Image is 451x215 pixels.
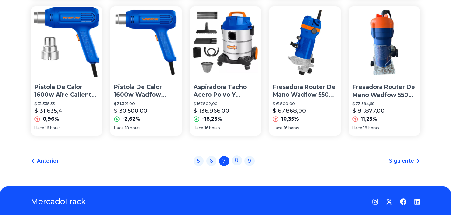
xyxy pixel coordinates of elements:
span: 16 horas [284,125,299,131]
a: 9 [244,156,255,166]
p: $ 31.635,41 [34,106,65,115]
a: Aspiradora Tacho Acero Polvo Y Liquido Wadfow 30 Lts 1200wAspiradora Tacho Acero Polvo Y Liquido ... [190,6,262,136]
img: Pistola De Calor 1600w Aire Caliente 500° Boquilla Wadfow [31,6,102,78]
p: $ 31.335,55 [34,101,99,106]
p: 10,35% [281,115,299,123]
span: Hace [194,125,203,131]
p: Pistola De Calor 1600w Wadfow Color Azul [114,83,178,99]
a: Twitter [386,198,392,205]
a: 6 [206,156,216,166]
span: 16 horas [205,125,220,131]
p: Fresadora Router De Mano Wadfow 550w Wlt155501 [273,83,337,99]
p: $ 167.502,00 [194,101,258,106]
p: $ 61.500,00 [273,101,337,106]
span: Anterior [37,157,59,165]
a: Fresadora Router De Mano Wadfow 550w Wlt155501Fresadora Router De Mano Wadfow 550w Wlt155501$ 61.... [269,6,341,136]
a: Fresadora Router De Mano Wadfow 550w Wlt155501Fresadora Router De Mano Wadfow 550w Wlt155501$ 73.... [349,6,420,136]
p: Pistola De Calor 1600w Aire Caliente 500° Boquilla Wadfow [34,83,99,99]
p: $ 81.877,00 [352,106,384,115]
img: Fresadora Router De Mano Wadfow 550w Wlt155501 [269,6,341,78]
a: LinkedIn [414,198,420,205]
p: $ 67.868,00 [273,106,306,115]
a: Anterior [31,157,59,165]
img: Aspiradora Tacho Acero Polvo Y Liquido Wadfow 30 Lts 1200w [190,6,262,78]
span: 16 horas [46,125,60,131]
img: Fresadora Router De Mano Wadfow 550w Wlt155501 [349,6,420,78]
span: Hace [352,125,362,131]
span: Siguiente [389,157,414,165]
span: 18 horas [363,125,379,131]
a: MercadoTrack [31,197,86,207]
p: 0,96% [43,115,59,123]
p: Fresadora Router De Mano Wadfow 550w Wlt155501 [352,83,417,99]
img: Pistola De Calor 1600w Wadfow Color Azul [110,6,182,78]
a: Facebook [400,198,406,205]
a: 8 [232,155,242,165]
p: -18,23% [202,115,222,123]
a: Pistola De Calor 1600w Aire Caliente 500° Boquilla WadfowPistola De Calor 1600w Aire Caliente 500... [31,6,102,136]
p: $ 31.321,00 [114,101,178,106]
a: Siguiente [389,157,420,165]
span: 18 horas [125,125,140,131]
a: Instagram [372,198,378,205]
p: $ 30.500,00 [114,106,147,115]
p: $ 73.594,68 [352,101,417,106]
p: -2,62% [122,115,140,123]
span: Hace [114,125,124,131]
span: Hace [273,125,283,131]
span: Hace [34,125,44,131]
a: Pistola De Calor 1600w Wadfow Color AzulPistola De Calor 1600w Wadfow Color Azul$ 31.321,00$ 30.5... [110,6,182,136]
p: 11,25% [361,115,377,123]
a: 5 [194,156,204,166]
p: $ 136.966,00 [194,106,229,115]
p: Aspiradora Tacho Acero Polvo Y Liquido Wadfow 30 Lts 1200w [194,83,258,99]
